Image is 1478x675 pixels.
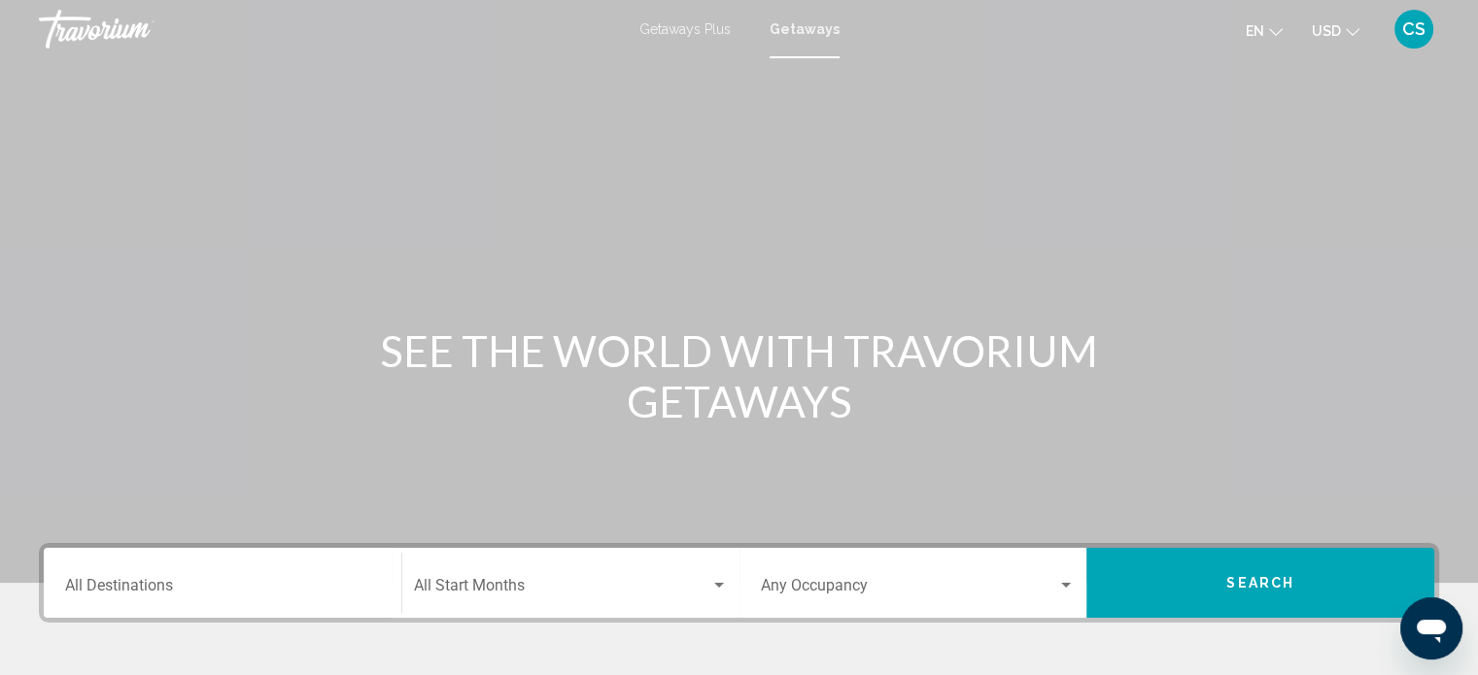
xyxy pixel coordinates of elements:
[770,21,840,37] a: Getaways
[1312,23,1341,39] span: USD
[1086,548,1434,618] button: Search
[1389,9,1439,50] button: User Menu
[1246,17,1283,45] button: Change language
[1400,597,1462,659] iframe: Button to launch messaging window
[1226,576,1294,591] span: Search
[639,21,731,37] a: Getaways Plus
[39,10,620,49] a: Travorium
[1246,23,1264,39] span: en
[1402,19,1426,39] span: CS
[375,325,1104,426] h1: SEE THE WORLD WITH TRAVORIUM GETAWAYS
[1312,17,1359,45] button: Change currency
[44,548,1434,618] div: Search widget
